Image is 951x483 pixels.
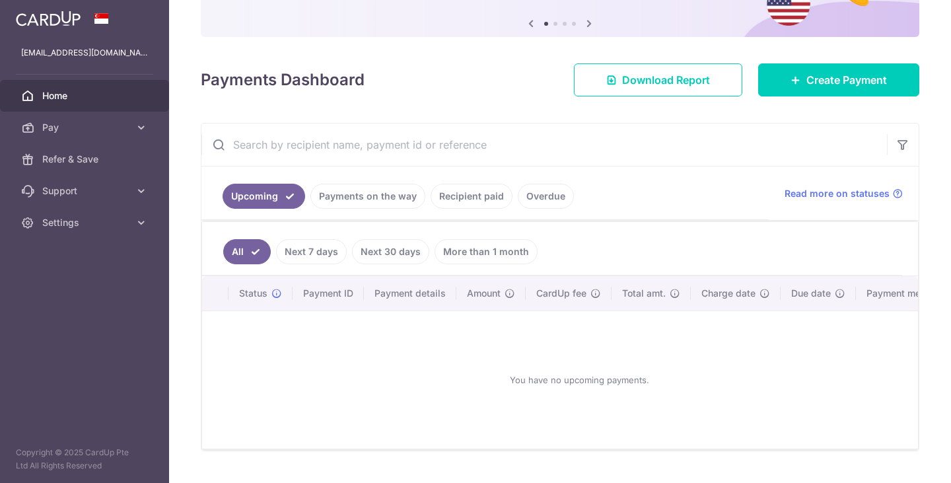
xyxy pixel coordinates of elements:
span: Read more on statuses [785,187,890,200]
span: Support [42,184,129,198]
span: Due date [791,287,831,300]
span: Pay [42,121,129,134]
h4: Payments Dashboard [201,68,365,92]
a: Overdue [518,184,574,209]
span: CardUp fee [536,287,586,300]
span: Home [42,89,129,102]
a: All [223,239,271,264]
a: Download Report [574,63,742,96]
a: More than 1 month [435,239,538,264]
a: Payments on the way [310,184,425,209]
th: Payment details [364,276,456,311]
img: CardUp [16,11,81,26]
p: [EMAIL_ADDRESS][DOMAIN_NAME] [21,46,148,59]
span: Charge date [701,287,756,300]
span: Settings [42,216,129,229]
span: Total amt. [622,287,666,300]
a: Upcoming [223,184,305,209]
div: You have no upcoming payments. [218,322,940,438]
a: Create Payment [758,63,919,96]
span: Status [239,287,267,300]
a: Read more on statuses [785,187,903,200]
th: Payment ID [293,276,364,311]
input: Search by recipient name, payment id or reference [201,124,887,166]
a: Next 30 days [352,239,429,264]
span: Refer & Save [42,153,129,166]
a: Next 7 days [276,239,347,264]
span: Download Report [622,72,710,88]
span: Help [30,9,57,21]
a: Recipient paid [431,184,512,209]
span: Create Payment [806,72,887,88]
span: Amount [467,287,501,300]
